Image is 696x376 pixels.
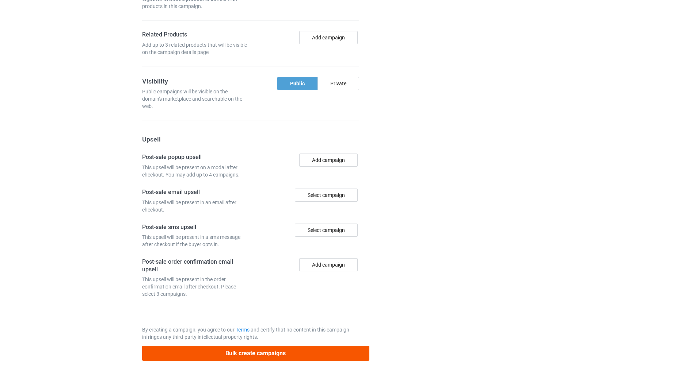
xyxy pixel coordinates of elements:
h4: Post-sale popup upsell [142,154,248,161]
h4: Post-sale sms upsell [142,224,248,231]
div: Public [277,77,317,90]
h3: Upsell [142,135,359,143]
button: Add campaign [299,31,358,44]
p: By creating a campaign, you agree to our and certify that no content in this campaign infringes a... [142,326,359,341]
h4: Related Products [142,31,248,39]
button: Bulk create campaigns [142,346,369,361]
div: Private [317,77,359,90]
button: Add campaign [299,258,358,271]
div: Add up to 3 related products that will be visible on the campaign details page [142,41,248,56]
a: Terms [236,327,250,333]
h4: Post-sale order confirmation email upsell [142,258,248,273]
div: Select campaign [295,189,358,202]
div: This upsell will be present in the order confirmation email after checkout. Please select 3 campa... [142,276,248,298]
button: Add campaign [299,154,358,167]
div: Select campaign [295,224,358,237]
h3: Visibility [142,77,248,85]
div: This upsell will be present in a sms message after checkout if the buyer opts in. [142,233,248,248]
div: Public campaigns will be visible on the domain's marketplace and searchable on the web. [142,88,248,110]
div: This upsell will be present on a modal after checkout. You may add up to 4 campaigns. [142,164,248,178]
h4: Post-sale email upsell [142,189,248,196]
div: This upsell will be present in an email after checkout. [142,199,248,213]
